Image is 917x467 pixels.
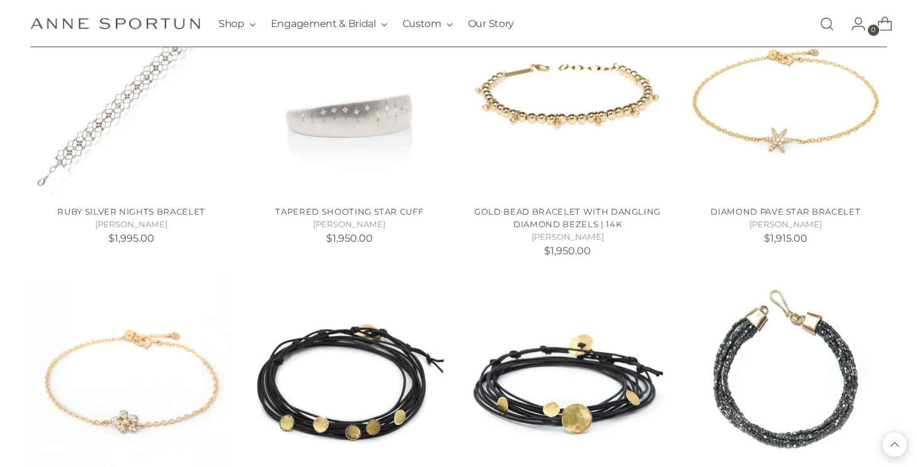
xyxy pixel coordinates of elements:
span: $1,915.00 [764,232,807,244]
h5: [PERSON_NAME] [685,218,887,231]
h5: [PERSON_NAME] [30,218,232,231]
a: Anne Sportun Fine Jewellery [30,18,200,30]
a: Diamond Pave Star Bracelet [710,206,860,217]
span: 0 [868,25,879,36]
h5: [PERSON_NAME] [248,218,450,231]
a: Gold Bead Bracelet With Dangling Diamond Bezels | 14k [474,206,661,229]
button: Shop [219,10,256,38]
span: $1,995.00 [108,232,154,244]
button: Back to top [882,432,907,457]
a: Ruby Silver Nights Bracelet [57,206,205,217]
a: Open cart modal [867,11,892,37]
span: $1,950.00 [326,232,373,244]
a: Open search modal [814,11,840,37]
a: Our Story [468,10,514,38]
a: Tapered Shooting Star Cuff [275,206,423,217]
a: Go to the account page [841,11,866,37]
h5: [PERSON_NAME] [467,231,669,244]
button: Engagement & Bridal [271,10,387,38]
button: Custom [402,10,453,38]
span: $1,950.00 [544,245,591,257]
